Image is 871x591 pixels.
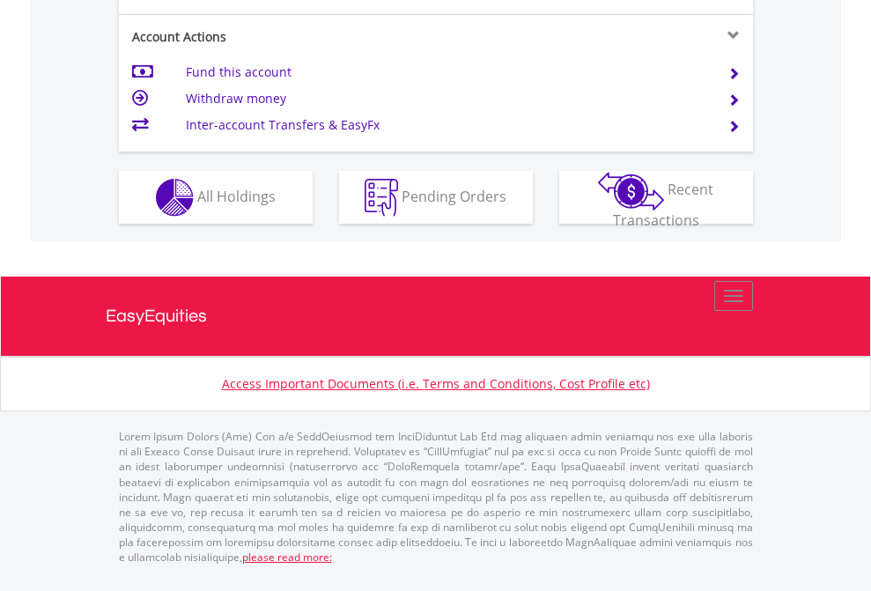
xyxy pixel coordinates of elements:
[339,171,533,224] button: Pending Orders
[106,277,766,356] a: EasyEquities
[186,112,706,138] td: Inter-account Transfers & EasyFx
[598,172,664,211] img: transactions-zar-wht.png
[197,186,276,205] span: All Holdings
[222,375,650,392] a: Access Important Documents (i.e. Terms and Conditions, Cost Profile etc)
[402,186,506,205] span: Pending Orders
[186,59,706,85] td: Fund this account
[119,171,313,224] button: All Holdings
[186,85,706,112] td: Withdraw money
[559,171,753,224] button: Recent Transactions
[365,179,398,217] img: pending_instructions-wht.png
[156,179,194,217] img: holdings-wht.png
[119,429,753,565] p: Lorem Ipsum Dolors (Ame) Con a/e SeddOeiusmod tem InciDiduntut Lab Etd mag aliquaen admin veniamq...
[242,550,332,565] a: please read more:
[119,28,436,46] div: Account Actions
